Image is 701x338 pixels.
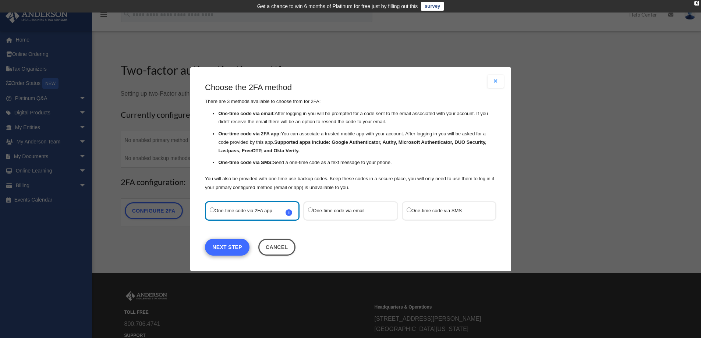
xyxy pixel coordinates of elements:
li: Send a one-time code as a text message to your phone. [218,159,496,167]
button: Close this dialog window [258,238,295,255]
strong: One-time code via 2FA app: [218,131,281,136]
strong: One-time code via SMS: [218,160,273,165]
div: There are 3 methods available to choose from for 2FA: [205,82,496,192]
strong: Supported apps include: Google Authenticator, Authy, Microsoft Authenticator, DUO Security, Lastp... [218,139,486,153]
a: Next Step [205,238,249,255]
li: After logging in you will be prompted for a code sent to the email associated with your account. ... [218,109,496,126]
label: One-time code via SMS [406,206,484,216]
button: Close modal [488,75,504,88]
p: You will also be provided with one-time use backup codes. Keep these codes in a secure place, you... [205,174,496,192]
h3: Choose the 2FA method [205,82,496,93]
input: One-time code via 2FA appi [210,207,215,212]
input: One-time code via email [308,207,313,212]
a: survey [421,2,444,11]
label: One-time code via email [308,206,386,216]
li: You can associate a trusted mobile app with your account. After logging in you will be asked for ... [218,130,496,155]
div: Get a chance to win 6 months of Platinum for free just by filling out this [257,2,418,11]
span: i [286,209,292,216]
label: One-time code via 2FA app [210,206,287,216]
div: close [694,1,699,6]
input: One-time code via SMS [406,207,411,212]
strong: One-time code via email: [218,110,275,116]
